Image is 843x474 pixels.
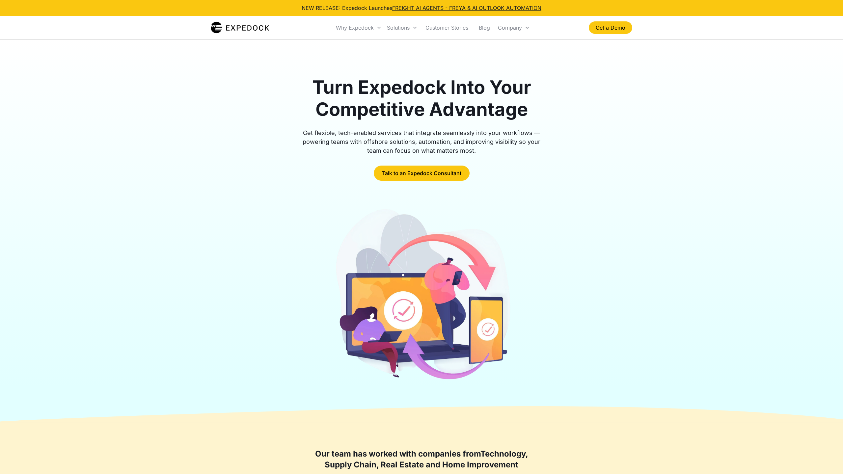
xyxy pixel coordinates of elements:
a: home [211,21,269,34]
div: Solutions [387,24,410,31]
h1: Turn Expedock Into Your Competitive Advantage [295,76,548,120]
img: Expedock Logo [211,21,269,34]
div: Get flexible, tech-enabled services that integrate seamlessly into your workflows — powering team... [295,128,548,155]
a: Blog [474,16,495,39]
div: NEW RELEASE: Expedock Launches [302,4,541,12]
a: Talk to an Expedock Consultant [374,166,470,181]
div: Why Expedock [333,16,384,39]
div: Why Expedock [336,24,374,31]
div: Solutions [384,16,420,39]
div: Company [498,24,522,31]
a: FREIGHT AI AGENTS - FREYA & AI OUTLOOK AUTOMATION [392,5,541,11]
iframe: Chat Widget [810,442,843,474]
img: arrow pointing to cellphone from laptop, and arrow from laptop to cellphone [331,207,511,385]
a: Get a Demo [589,21,632,34]
a: Customer Stories [420,16,474,39]
div: Company [495,16,532,39]
h2: Our team has worked with companies from [313,448,530,470]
